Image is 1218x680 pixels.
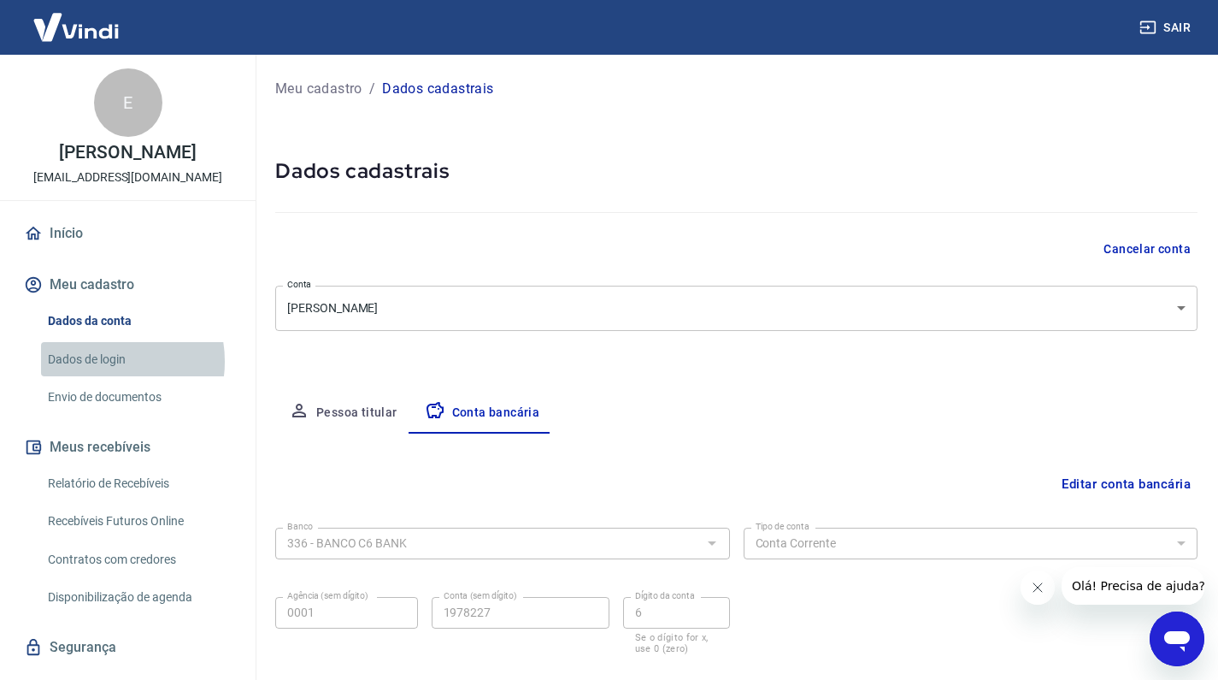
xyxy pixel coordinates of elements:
p: [EMAIL_ADDRESS][DOMAIN_NAME] [33,169,222,186]
label: Tipo de conta [756,520,809,533]
h5: Dados cadastrais [275,157,1197,185]
p: / [369,79,375,99]
button: Meus recebíveis [21,429,235,466]
label: Agência (sem dígito) [287,589,368,602]
a: Dados de login [41,342,235,377]
label: Conta [287,278,311,291]
iframe: Mensagem da empresa [1062,567,1204,605]
button: Conta bancária [411,393,554,434]
label: Conta (sem dígito) [444,589,517,602]
a: Segurança [21,629,235,666]
a: Início [21,215,235,252]
button: Pessoa titular [275,393,411,434]
a: Contratos com credores [41,542,235,577]
label: Dígito da conta [635,589,695,602]
div: E [94,68,162,137]
button: Editar conta bancária [1055,468,1197,500]
button: Sair [1136,12,1197,44]
iframe: Fechar mensagem [1021,571,1055,605]
iframe: Botão para abrir a janela de mensagens [1150,612,1204,666]
img: Vindi [21,1,132,53]
a: Dados da conta [41,304,235,339]
div: [PERSON_NAME] [275,286,1197,331]
a: Meu cadastro [275,79,362,99]
a: Recebíveis Futuros Online [41,504,235,539]
p: Dados cadastrais [382,79,493,99]
a: Disponibilização de agenda [41,580,235,615]
button: Cancelar conta [1097,234,1197,265]
a: Envio de documentos [41,380,235,415]
button: Meu cadastro [21,266,235,304]
p: [PERSON_NAME] [59,144,196,162]
span: Olá! Precisa de ajuda? [10,12,144,26]
a: Relatório de Recebíveis [41,466,235,501]
label: Banco [287,520,313,533]
p: Se o dígito for x, use 0 (zero) [635,632,718,654]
